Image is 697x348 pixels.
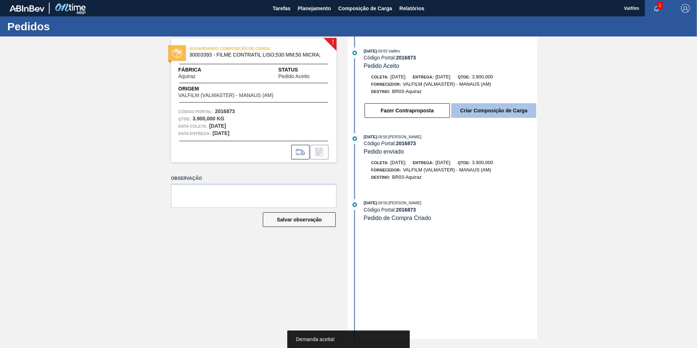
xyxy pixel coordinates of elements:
span: Pedido enviado [364,148,404,155]
span: VALFILM (VALMASTER) - MANAUS (AM) [403,81,491,87]
span: Coleta: [371,75,389,79]
span: : [PERSON_NAME] [387,201,421,205]
span: Tarefas [273,4,291,13]
span: Pedido de Compra Criado [364,215,431,221]
span: Relatórios [400,4,424,13]
span: Pedido Aceito [364,63,400,69]
span: Aquiraz [178,74,195,79]
span: - 09:55 [377,49,387,53]
strong: 3.900,000 KG [192,116,224,121]
span: [DATE] [435,160,450,165]
span: Destino: [371,175,390,179]
strong: [DATE] [213,130,229,136]
span: VALFILM (VALMASTER) - MANAUS (AM) [178,93,273,98]
div: Ir para Composição de Carga [291,145,309,159]
span: Qtde: [457,161,470,165]
strong: [DATE] [209,123,226,129]
span: Fornecedor: [371,168,401,172]
span: - 08:56 [377,201,387,205]
span: AGUARDANDO COMPOSIÇÃO DE CARGA [189,45,291,52]
img: atual [353,51,357,55]
span: Fornecedor: [371,82,401,86]
span: 3.900,000 [472,160,493,165]
span: VALFILM (VALMASTER) - MANAUS (AM) [403,167,491,173]
span: [DATE] [364,49,377,53]
img: atual [353,202,357,207]
span: Data coleta: [178,123,207,130]
span: [DATE] [390,74,405,80]
button: Fazer Contraproposta [365,103,450,118]
div: Informar alteração no pedido [310,145,328,159]
img: Logout [681,4,690,13]
span: Qtde: [457,75,470,79]
span: BR03-Aquiraz [392,174,422,180]
span: Composição de Carga [338,4,392,13]
button: Salvar observação [263,212,336,227]
strong: 2016873 [215,108,235,114]
strong: 2016873 [396,207,416,213]
span: Código Portal: [178,108,213,115]
strong: 2016873 [396,55,416,61]
img: status [172,49,182,58]
span: Planejamento [298,4,331,13]
img: TNhmsLtSVTkK8tSr43FrP2fwEKptu5GPRR3wAAAABJRU5ErkJggg== [9,5,44,12]
button: Notificações [645,3,668,13]
span: : [PERSON_NAME] [387,135,421,139]
div: Código Portal: [364,207,537,213]
span: [DATE] [364,135,377,139]
span: - 08:56 [377,135,387,139]
span: BR03-Aquiraz [392,89,422,94]
div: Código Portal: [364,55,537,61]
span: Coleta: [371,161,389,165]
h1: Pedidos [7,22,137,31]
span: 30003393 - FILME CONTRATIL LISO;530 MM;50 MICRA; [189,52,322,58]
button: Criar Composição de Carga [451,103,536,118]
span: [DATE] [364,201,377,205]
span: [DATE] [435,74,450,80]
span: Pedido Aceito [278,74,309,79]
span: [DATE] [390,160,405,165]
span: : Valfilm [387,49,400,53]
span: Entrega: [413,75,433,79]
span: Entrega: [413,161,433,165]
span: Qtde : [178,115,191,123]
span: 1 [657,1,663,9]
span: Origem [178,85,294,93]
span: Destino: [371,89,390,94]
span: Data entrega: [178,130,211,137]
span: Demanda aceita! [296,336,335,342]
strong: 2016873 [396,140,416,146]
span: Fábrica [178,66,218,74]
img: atual [353,136,357,141]
div: Código Portal: [364,140,537,146]
label: Observação [171,173,336,184]
span: 3.900,000 [472,74,493,80]
span: Status [278,66,329,74]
